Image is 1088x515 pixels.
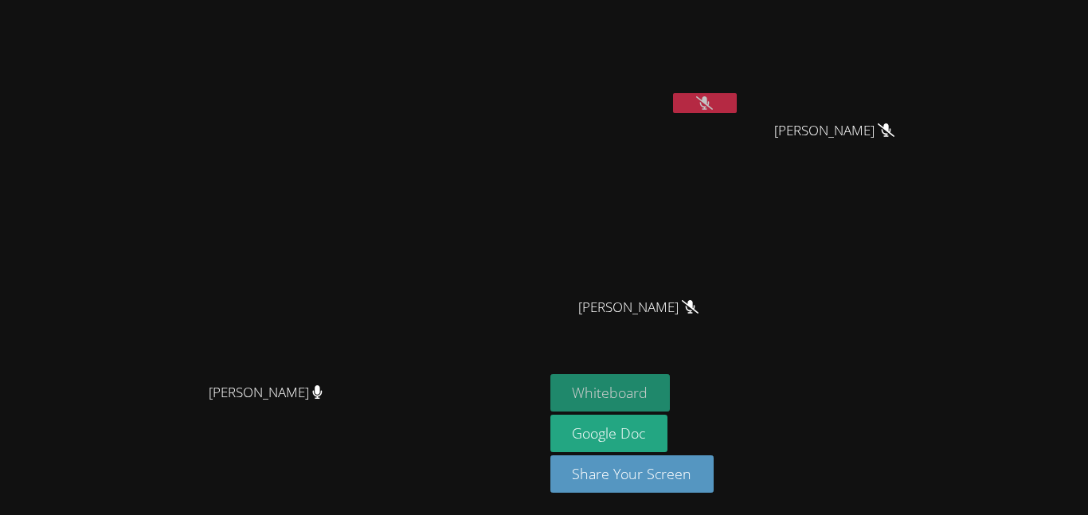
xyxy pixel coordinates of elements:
[550,415,668,452] a: Google Doc
[550,374,671,412] button: Whiteboard
[578,296,699,319] span: [PERSON_NAME]
[774,119,894,142] span: [PERSON_NAME]
[550,455,714,493] button: Share Your Screen
[209,381,323,404] span: [PERSON_NAME]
